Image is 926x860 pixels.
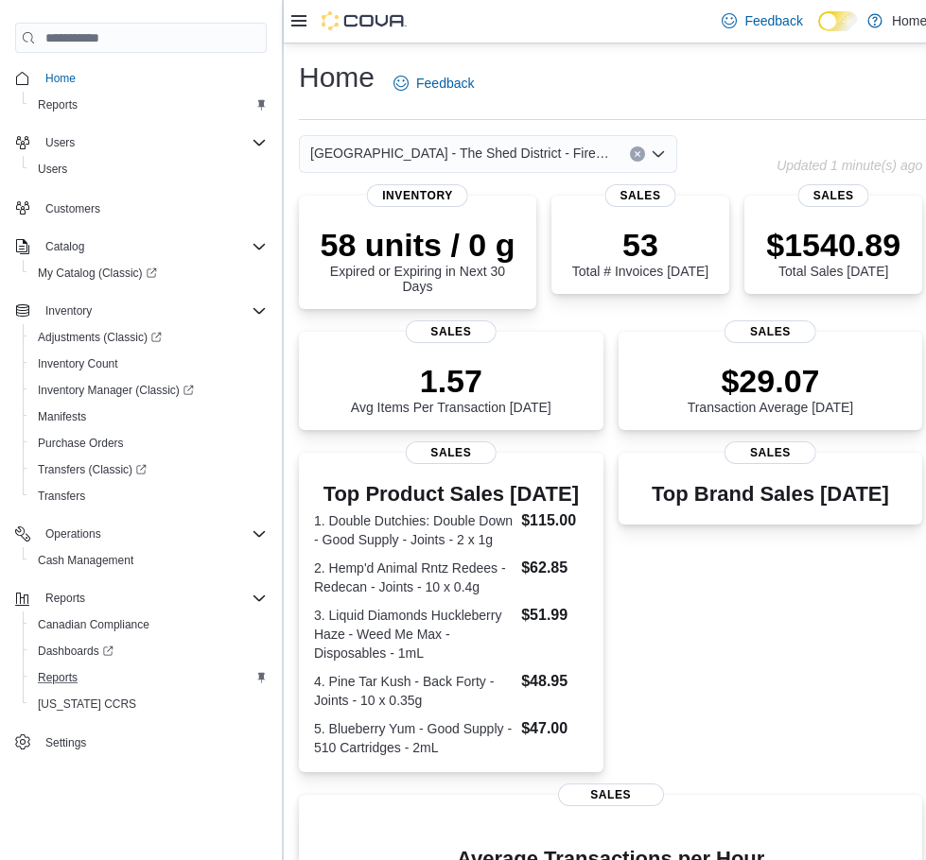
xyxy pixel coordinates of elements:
[30,693,267,715] span: Washington CCRS
[30,94,85,116] a: Reports
[30,94,267,116] span: Reports
[30,262,267,284] span: My Catalog (Classic)
[38,670,78,685] span: Reports
[714,2,810,40] a: Feedback
[314,719,514,757] dt: 5. Blueberry Yum - Good Supply - 510 Cartridges - 2mL
[23,92,274,118] button: Reports
[23,377,274,404] a: Inventory Manager (Classic)
[314,559,514,596] dt: 2. Hemp'd Animal Rntz Redees - Redecan - Joints - 10 x 0.4g
[30,613,267,636] span: Canadian Compliance
[38,196,267,219] span: Customers
[386,64,481,102] a: Feedback
[30,353,126,375] a: Inventory Count
[30,158,267,181] span: Users
[30,158,75,181] a: Users
[38,97,78,112] span: Reports
[30,640,267,662] span: Dashboards
[45,735,86,750] span: Settings
[521,509,587,532] dd: $115.00
[38,553,133,568] span: Cash Management
[30,666,267,689] span: Reports
[30,458,267,481] span: Transfers (Classic)
[30,379,267,402] span: Inventory Manager (Classic)
[23,638,274,664] a: Dashboards
[38,66,267,90] span: Home
[45,526,101,542] span: Operations
[38,67,83,90] a: Home
[818,31,819,32] span: Dark Mode
[8,233,274,260] button: Catalog
[38,523,267,545] span: Operations
[23,664,274,691] button: Reports
[23,611,274,638] button: Canadian Compliance
[23,156,274,182] button: Users
[45,591,85,606] span: Reports
[30,549,141,572] a: Cash Management
[322,11,407,30] img: Cova
[30,666,85,689] a: Reports
[23,691,274,717] button: [US_STATE] CCRS
[30,432,267,455] span: Purchase Orders
[38,356,118,371] span: Inventory Count
[38,131,267,154] span: Users
[23,324,274,351] a: Adjustments (Classic)
[8,585,274,611] button: Reports
[45,201,100,216] span: Customers
[38,731,94,754] a: Settings
[30,262,165,284] a: My Catalog (Classic)
[605,184,676,207] span: Sales
[630,146,645,162] button: Clear input
[30,549,267,572] span: Cash Management
[38,162,67,177] span: Users
[45,71,76,86] span: Home
[406,441,497,464] span: Sales
[314,226,521,264] p: 58 units / 0 g
[38,489,85,504] span: Transfers
[572,226,708,264] p: 53
[23,430,274,456] button: Purchase Orders
[310,142,611,164] span: [GEOGRAPHIC_DATA] - The Shed District - Fire & Flower
[38,266,157,281] span: My Catalog (Classic)
[8,298,274,324] button: Inventory
[30,485,93,507] a: Transfers
[30,613,157,636] a: Canadian Compliance
[314,483,588,506] h3: Top Product Sales [DATE]
[45,239,84,254] span: Catalog
[38,235,267,258] span: Catalog
[38,617,149,632] span: Canadian Compliance
[725,320,815,343] span: Sales
[38,697,136,712] span: [US_STATE] CCRS
[30,353,267,375] span: Inventory Count
[314,511,514,549] dt: 1. Double Dutchies: Double Down - Good Supply - Joints - 2 x 1g
[45,135,75,150] span: Users
[688,362,854,400] p: $29.07
[38,587,267,610] span: Reports
[30,640,121,662] a: Dashboards
[38,731,267,754] span: Settings
[38,436,124,451] span: Purchase Orders
[521,717,587,740] dd: $47.00
[314,606,514,662] dt: 3. Liquid Diamonds Huckleberry Haze - Weed Me Max - Disposables - 1mL
[521,557,587,579] dd: $62.85
[744,11,802,30] span: Feedback
[23,351,274,377] button: Inventory Count
[30,432,131,455] a: Purchase Orders
[651,146,666,162] button: Open list of options
[798,184,869,207] span: Sales
[314,672,514,710] dt: 4. Pine Tar Kush - Back Forty - Joints - 10 x 0.35g
[38,198,108,220] a: Customers
[30,326,169,349] a: Adjustments (Classic)
[15,57,267,760] nav: Complex example
[766,226,900,264] p: $1540.89
[766,226,900,279] div: Total Sales [DATE]
[23,547,274,574] button: Cash Management
[521,604,587,627] dd: $51.99
[8,729,274,756] button: Settings
[406,320,497,343] span: Sales
[30,326,267,349] span: Adjustments (Classic)
[8,64,274,92] button: Home
[38,462,147,477] span: Transfers (Classic)
[652,483,889,506] h3: Top Brand Sales [DATE]
[521,670,587,693] dd: $48.95
[38,131,82,154] button: Users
